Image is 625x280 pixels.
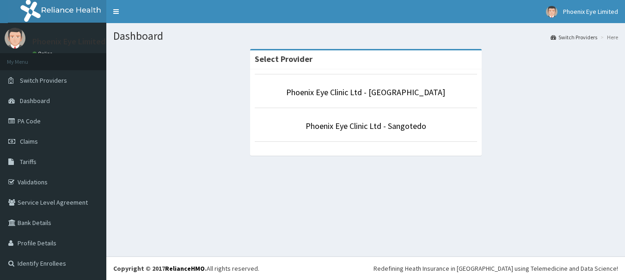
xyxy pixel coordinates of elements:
[551,33,597,41] a: Switch Providers
[20,97,50,105] span: Dashboard
[113,30,618,42] h1: Dashboard
[563,7,618,16] span: Phoenix Eye Limited
[20,137,38,146] span: Claims
[546,6,558,18] img: User Image
[20,158,37,166] span: Tariffs
[306,121,426,131] a: Phoenix Eye Clinic Ltd - Sangotedo
[32,50,55,57] a: Online
[113,264,207,273] strong: Copyright © 2017 .
[374,264,618,273] div: Redefining Heath Insurance in [GEOGRAPHIC_DATA] using Telemedicine and Data Science!
[106,256,625,280] footer: All rights reserved.
[165,264,205,273] a: RelianceHMO
[32,37,105,46] p: Phoenix Eye Limited
[5,28,25,49] img: User Image
[20,76,67,85] span: Switch Providers
[598,33,618,41] li: Here
[255,54,312,64] strong: Select Provider
[286,87,445,97] a: Phoenix Eye Clinic Ltd - [GEOGRAPHIC_DATA]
